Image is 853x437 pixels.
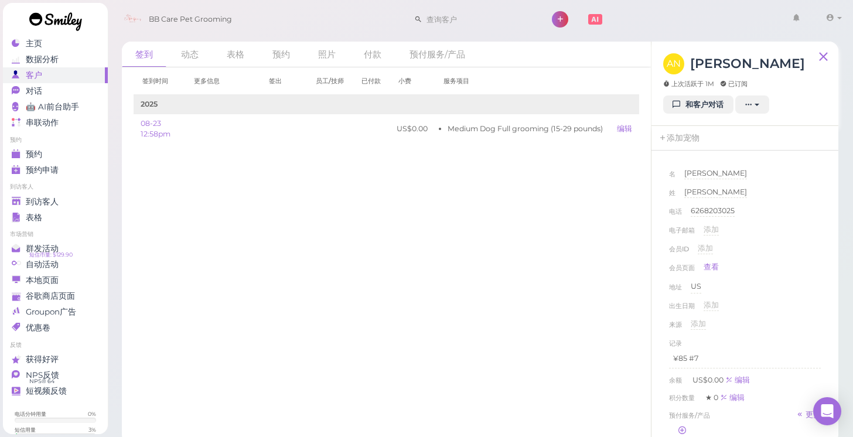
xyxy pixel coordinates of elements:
div: [PERSON_NAME] [684,187,747,198]
span: 预约申请 [26,165,59,175]
span: [PERSON_NAME] [684,169,747,177]
span: 姓 [669,187,675,206]
th: 服务项目 [435,67,610,95]
span: BB Care Pet Grooming [149,3,232,36]
b: 2025 [141,100,158,108]
div: 3 % [88,426,96,433]
a: 获得好评 [3,351,108,367]
div: 6268203025 [691,206,735,217]
span: US$0.00 [692,375,725,384]
li: Medium Dog Full grooming (15-29 pounds) [448,124,603,134]
a: 查看 [704,262,719,272]
a: Groupon广告 [3,304,108,320]
th: 小费 [390,67,435,95]
h3: [PERSON_NAME] [690,53,805,74]
span: 电子邮箱 [669,224,695,243]
a: 数据分析 [3,52,108,67]
span: 主页 [26,39,42,49]
span: 地址 [669,281,682,300]
div: Open Intercom Messenger [813,397,841,425]
th: 签出 [260,67,307,95]
a: 动态 [168,42,212,67]
span: 到访客人 [26,197,59,207]
span: 🤖 AI前台助手 [26,102,79,112]
a: 编辑 [725,375,750,384]
a: 客户 [3,67,108,83]
span: 添加 [698,244,713,252]
span: 获得好评 [26,354,59,364]
span: 对话 [26,86,42,96]
th: 签到时间 [134,67,186,95]
span: 上次活跃于 1M [663,79,714,88]
span: 表格 [26,213,42,223]
span: 电话 [669,206,682,224]
span: Groupon广告 [26,307,76,317]
span: 添加 [691,319,706,328]
span: 出生日期 [669,300,695,319]
a: 和客户对话 [663,95,733,114]
span: ★ 0 [705,393,720,402]
a: 优惠卷 [3,320,108,336]
a: 串联动作 [3,115,108,131]
span: NPS反馈 [26,370,59,380]
span: 短信币量: $129.90 [29,250,73,260]
a: 编辑 [720,393,745,402]
p: ¥85 #7 [673,353,817,364]
span: 添加 [704,301,719,309]
span: 客户 [26,70,42,80]
a: 预约 [3,146,108,162]
a: 本地页面 [3,272,108,288]
a: 表格 [213,42,258,67]
a: 付款 [350,42,395,67]
a: 签到 [122,42,166,67]
span: 数据分析 [26,54,59,64]
a: 预付服务/产品 [396,42,479,67]
th: 员工/技师 [307,67,353,95]
td: US$0.00 [390,114,435,144]
li: 到访客人 [3,183,108,191]
div: US [691,281,701,293]
div: 电话分钟用量 [15,410,46,418]
span: 积分数量 [669,394,697,402]
span: 会员页面 [669,262,695,278]
span: 本地页面 [26,275,59,285]
span: 余额 [669,376,684,384]
span: 优惠卷 [26,323,50,333]
a: 表格 [3,210,108,226]
a: 预约申请 [3,162,108,178]
a: 照片 [305,42,349,67]
span: 自动活动 [26,260,59,269]
a: 更多 [796,409,821,421]
a: 群发活动 短信币量: $129.90 [3,241,108,257]
a: 主页 [3,36,108,52]
span: 短视频反馈 [26,386,67,396]
a: 08-23 12:58pm [141,119,170,138]
a: 对话 [3,83,108,99]
a: 添加宠物 [651,126,707,151]
span: 串联动作 [26,118,59,128]
a: 谷歌商店页面 [3,288,108,304]
li: 预约 [3,136,108,144]
li: 反馈 [3,341,108,349]
a: 到访客人 [3,194,108,210]
div: 0 % [88,410,96,418]
div: 记录 [669,337,682,349]
a: 🤖 AI前台助手 [3,99,108,115]
a: 预约 [259,42,303,67]
a: 短视频反馈 [3,383,108,399]
th: 已付款 [353,67,390,95]
input: 查询客户 [422,10,536,29]
a: 编辑 [617,124,632,133]
th: 更多信息 [185,67,260,95]
li: 市场营销 [3,230,108,238]
span: 来源 [669,319,682,337]
span: 添加 [704,225,719,234]
span: AN [663,53,684,74]
a: NPS反馈 NPS® 64 [3,367,108,383]
span: 名 [669,168,675,187]
span: 预约 [26,149,42,159]
div: 短信用量 [15,426,36,433]
span: 会员ID [669,243,689,262]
